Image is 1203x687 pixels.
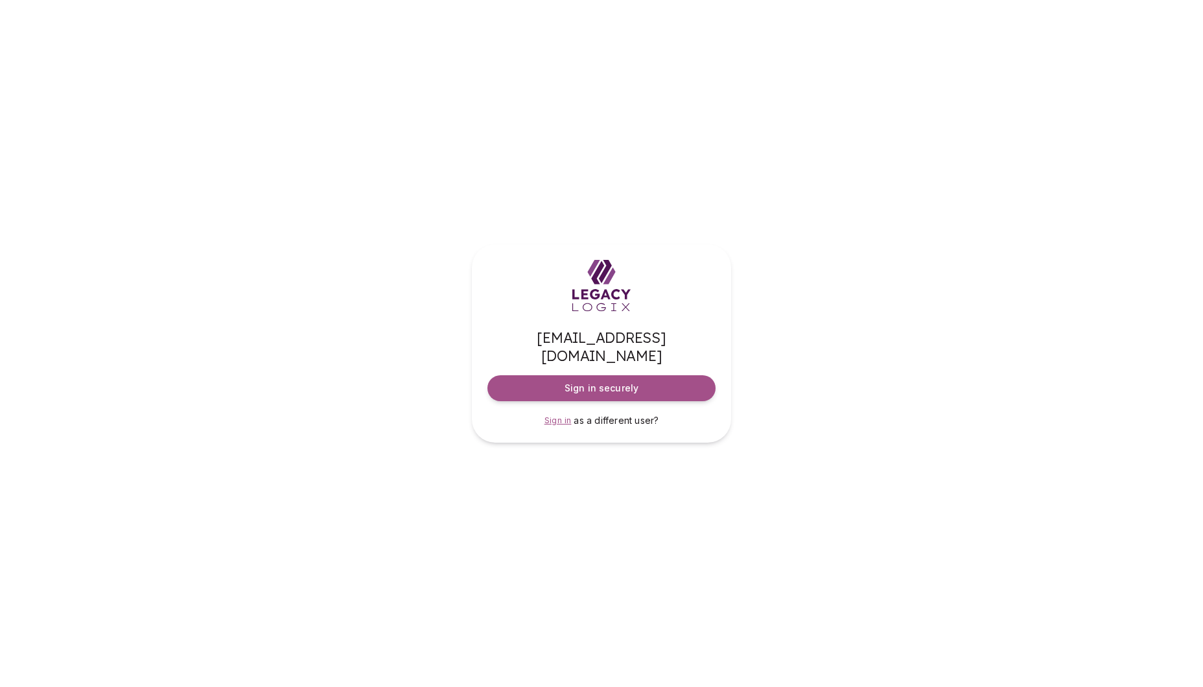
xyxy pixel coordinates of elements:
button: Sign in securely [487,375,716,401]
span: Sign in securely [565,382,638,395]
a: Sign in [544,414,572,427]
span: [EMAIL_ADDRESS][DOMAIN_NAME] [487,329,716,365]
span: Sign in [544,415,572,425]
span: as a different user? [574,415,659,426]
